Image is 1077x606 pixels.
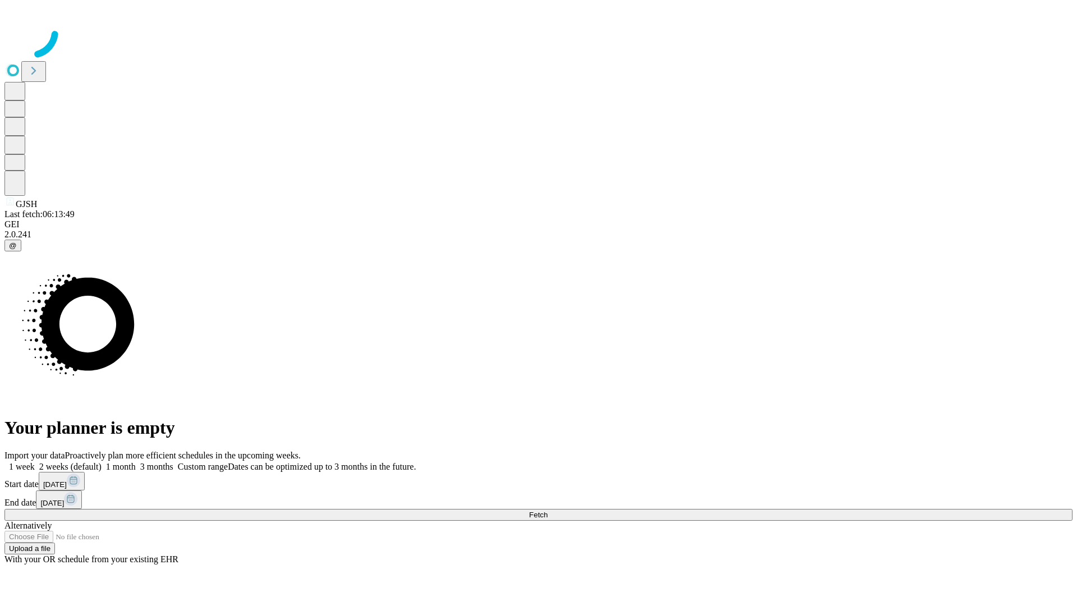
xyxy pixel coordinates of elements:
[106,462,136,471] span: 1 month
[4,209,75,219] span: Last fetch: 06:13:49
[40,499,64,507] span: [DATE]
[4,240,21,251] button: @
[43,480,67,489] span: [DATE]
[4,490,1073,509] div: End date
[4,472,1073,490] div: Start date
[39,472,85,490] button: [DATE]
[65,451,301,460] span: Proactively plan more efficient schedules in the upcoming weeks.
[140,462,173,471] span: 3 months
[39,462,102,471] span: 2 weeks (default)
[9,241,17,250] span: @
[178,462,228,471] span: Custom range
[9,462,35,471] span: 1 week
[16,199,37,209] span: GJSH
[4,417,1073,438] h1: Your planner is empty
[529,511,547,519] span: Fetch
[4,219,1073,229] div: GEI
[4,451,65,460] span: Import your data
[4,509,1073,521] button: Fetch
[4,543,55,554] button: Upload a file
[4,521,52,530] span: Alternatively
[36,490,82,509] button: [DATE]
[4,229,1073,240] div: 2.0.241
[4,554,178,564] span: With your OR schedule from your existing EHR
[228,462,416,471] span: Dates can be optimized up to 3 months in the future.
